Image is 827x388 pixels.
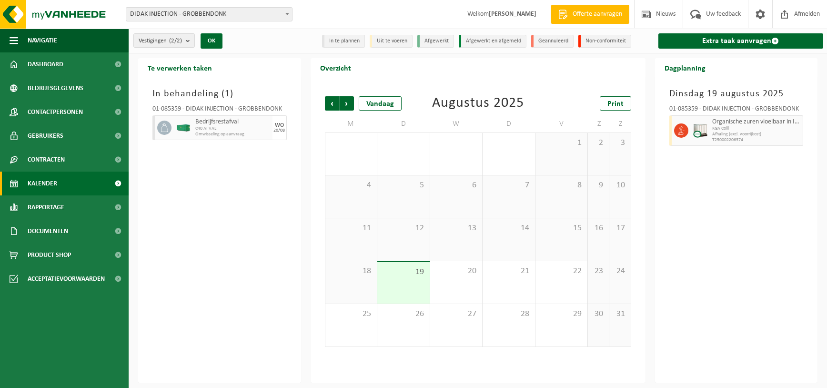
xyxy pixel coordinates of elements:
span: 29 [540,309,583,319]
span: Rapportage [28,195,64,219]
span: 17 [614,223,625,234]
span: 7 [487,180,530,191]
span: 31 [614,309,625,319]
td: Z [588,115,609,133]
td: W [430,115,483,133]
div: 01-085359 - DIDAK INJECTION - GROBBENDONK [152,106,287,115]
a: Extra taak aanvragen [658,33,824,49]
div: WO [275,123,284,128]
td: V [535,115,588,133]
span: Contactpersonen [28,100,83,124]
span: Acceptatievoorwaarden [28,267,105,291]
span: 20 [435,266,478,276]
span: 23 [593,266,604,276]
a: Offerte aanvragen [551,5,629,24]
span: Volgende [340,96,354,111]
span: 9 [593,180,604,191]
span: 1 [540,138,583,148]
span: DIDAK INJECTION - GROBBENDONK [126,7,292,21]
span: 4 [330,180,373,191]
td: D [483,115,535,133]
span: Dashboard [28,52,63,76]
span: KGA Colli [712,126,801,132]
span: Afhaling (excl. voorrijkost) [712,132,801,137]
count: (2/2) [169,38,182,44]
span: 10 [614,180,625,191]
button: Vestigingen(2/2) [133,33,195,48]
span: 30 [593,309,604,319]
span: 2 [593,138,604,148]
span: 8 [540,180,583,191]
span: 5 [382,180,425,191]
li: Afgewerkt en afgemeld [459,35,526,48]
div: 20/08 [273,128,285,133]
h3: In behandeling ( ) [152,87,287,101]
span: T250002206374 [712,137,801,143]
span: Organische zuren vloeibaar in IBC [712,118,801,126]
strong: [PERSON_NAME] [489,10,536,18]
h2: Dagplanning [655,58,715,77]
span: 14 [487,223,530,234]
li: Uit te voeren [370,35,413,48]
li: Geannuleerd [531,35,574,48]
span: 28 [487,309,530,319]
li: Afgewerkt [417,35,454,48]
td: Z [609,115,631,133]
span: Gebruikers [28,124,63,148]
span: 27 [435,309,478,319]
td: M [325,115,378,133]
span: 11 [330,223,373,234]
span: 13 [435,223,478,234]
div: 01-085359 - DIDAK INJECTION - GROBBENDONK [669,106,804,115]
span: 15 [540,223,583,234]
span: Kalender [28,172,57,195]
td: D [377,115,430,133]
div: Augustus 2025 [432,96,524,111]
li: Non-conformiteit [578,35,631,48]
img: PB-IC-CU [693,123,707,138]
span: Vestigingen [139,34,182,48]
img: HK-XC-40-GN-00 [176,124,191,132]
span: 26 [382,309,425,319]
span: 12 [382,223,425,234]
span: 16 [593,223,604,234]
h3: Dinsdag 19 augustus 2025 [669,87,804,101]
span: 3 [614,138,625,148]
span: 22 [540,266,583,276]
span: 24 [614,266,625,276]
span: C40 AFVAL [195,126,270,132]
span: DIDAK INJECTION - GROBBENDONK [126,8,292,21]
span: Offerte aanvragen [570,10,625,19]
button: OK [201,33,222,49]
span: 19 [382,267,425,277]
span: 18 [330,266,373,276]
h2: Overzicht [311,58,361,77]
span: 25 [330,309,373,319]
span: 6 [435,180,478,191]
span: Print [607,100,624,108]
div: Vandaag [359,96,402,111]
span: 1 [225,89,230,99]
span: Omwisseling op aanvraag [195,132,270,137]
span: Bedrijfsrestafval [195,118,270,126]
span: Bedrijfsgegevens [28,76,83,100]
span: Product Shop [28,243,71,267]
span: Contracten [28,148,65,172]
span: Vorige [325,96,339,111]
h2: Te verwerken taken [138,58,222,77]
span: 21 [487,266,530,276]
li: In te plannen [322,35,365,48]
a: Print [600,96,631,111]
span: Documenten [28,219,68,243]
span: Navigatie [28,29,57,52]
